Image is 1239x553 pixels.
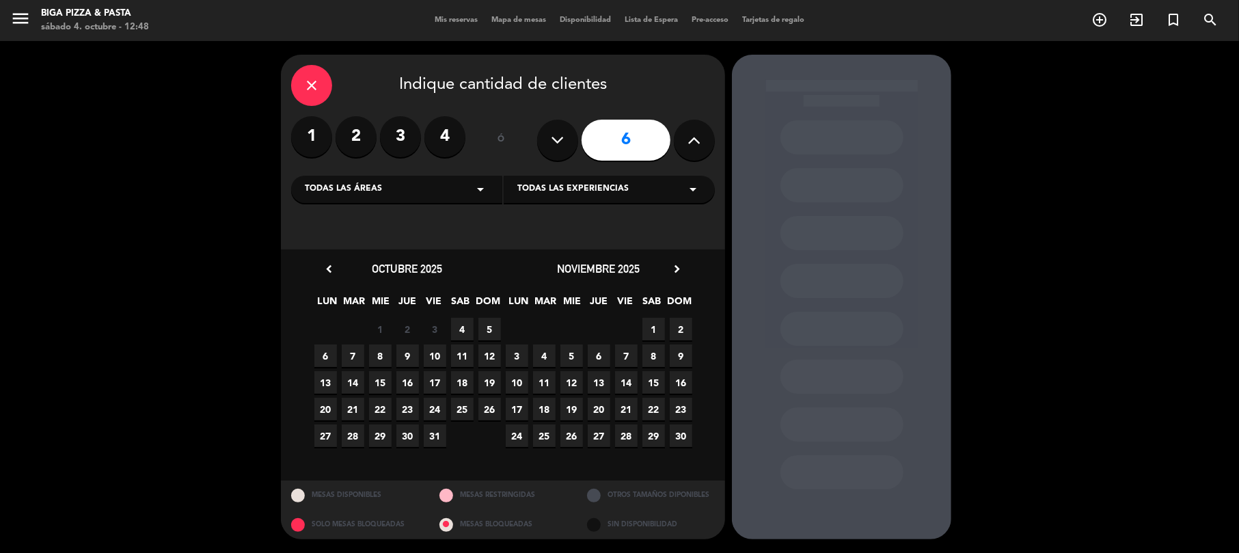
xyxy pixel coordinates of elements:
span: 12 [560,371,583,394]
span: 9 [396,345,419,367]
span: VIE [614,293,637,316]
span: 9 [670,345,692,367]
label: 1 [291,116,332,157]
span: 25 [533,424,556,447]
span: 15 [642,371,665,394]
span: 8 [642,345,665,367]
i: add_circle_outline [1091,12,1108,28]
span: 4 [533,345,556,367]
span: 29 [642,424,665,447]
span: octubre 2025 [372,262,443,275]
div: Indique cantidad de clientes [291,65,715,106]
span: 10 [506,371,528,394]
i: turned_in_not [1165,12,1182,28]
span: 31 [424,424,446,447]
label: 4 [424,116,465,157]
span: 24 [424,398,446,420]
span: 19 [560,398,583,420]
div: MESAS DISPONIBLES [281,481,429,510]
span: 13 [588,371,610,394]
span: 2 [396,318,419,340]
span: 28 [615,424,638,447]
span: Tarjetas de regalo [735,16,811,24]
span: 2 [670,318,692,340]
span: 12 [478,345,501,367]
span: 4 [451,318,474,340]
div: ó [479,116,523,164]
span: 19 [478,371,501,394]
span: 11 [451,345,474,367]
label: 2 [336,116,377,157]
div: MESAS BLOQUEADAS [429,510,577,539]
span: 17 [424,371,446,394]
span: noviembre 2025 [558,262,640,275]
span: MAR [343,293,366,316]
i: exit_to_app [1128,12,1145,28]
span: Mis reservas [428,16,485,24]
div: Biga Pizza & Pasta [41,7,149,21]
span: 30 [670,424,692,447]
div: OTROS TAMAÑOS DIPONIBLES [577,481,725,510]
span: 1 [642,318,665,340]
span: JUE [396,293,419,316]
span: 7 [342,345,364,367]
span: 6 [314,345,337,367]
span: 20 [588,398,610,420]
span: 3 [424,318,446,340]
span: 28 [342,424,364,447]
span: 20 [314,398,337,420]
span: 26 [478,398,501,420]
span: 8 [369,345,392,367]
span: 29 [369,424,392,447]
span: SAB [450,293,472,316]
span: 13 [314,371,337,394]
span: SAB [641,293,664,316]
span: 27 [588,424,610,447]
span: 24 [506,424,528,447]
span: 23 [396,398,419,420]
span: 5 [478,318,501,340]
span: 14 [615,371,638,394]
span: 7 [615,345,638,367]
span: 10 [424,345,446,367]
span: Pre-acceso [685,16,735,24]
span: DOM [668,293,690,316]
span: DOM [476,293,499,316]
div: sábado 4. octubre - 12:48 [41,21,149,34]
div: MESAS RESTRINGIDAS [429,481,577,510]
span: 23 [670,398,692,420]
span: LUN [316,293,339,316]
i: close [303,77,320,94]
span: 17 [506,398,528,420]
i: search [1202,12,1218,28]
span: 25 [451,398,474,420]
span: MIE [561,293,584,316]
span: 21 [615,398,638,420]
span: Todas las experiencias [517,183,629,196]
span: Lista de Espera [618,16,685,24]
span: JUE [588,293,610,316]
span: 30 [396,424,419,447]
span: 27 [314,424,337,447]
span: 5 [560,345,583,367]
span: 11 [533,371,556,394]
span: 16 [396,371,419,394]
span: 21 [342,398,364,420]
span: 26 [560,424,583,447]
span: 1 [369,318,392,340]
i: chevron_left [322,262,336,276]
span: 15 [369,371,392,394]
span: MAR [534,293,557,316]
span: MIE [370,293,392,316]
i: arrow_drop_down [472,181,489,198]
div: SIN DISPONIBILIDAD [577,510,725,539]
button: menu [10,8,31,33]
span: Disponibilidad [553,16,618,24]
span: Mapa de mesas [485,16,553,24]
span: 14 [342,371,364,394]
i: menu [10,8,31,29]
span: 3 [506,345,528,367]
span: LUN [508,293,530,316]
span: VIE [423,293,446,316]
span: 18 [451,371,474,394]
